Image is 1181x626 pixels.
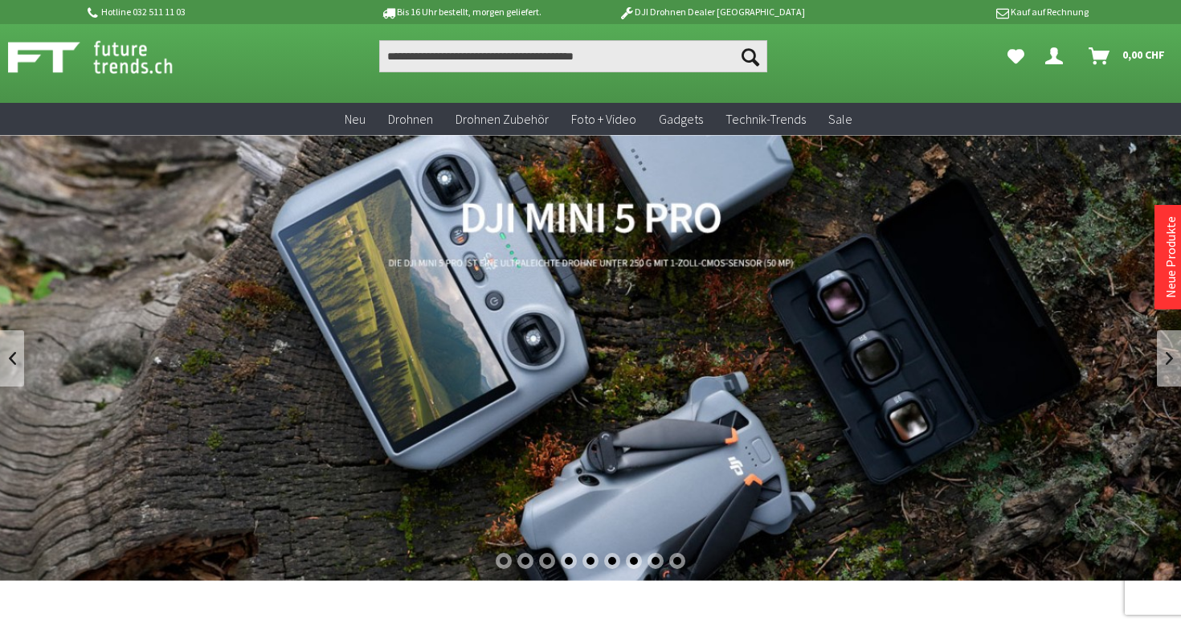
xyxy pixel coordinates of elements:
[1082,40,1173,72] a: Warenkorb
[586,2,837,22] p: DJI Drohnen Dealer [GEOGRAPHIC_DATA]
[659,111,703,127] span: Gadgets
[1039,40,1076,72] a: Dein Konto
[604,553,620,569] div: 6
[648,103,714,136] a: Gadgets
[648,553,664,569] div: 8
[335,2,586,22] p: Bis 16 Uhr bestellt, morgen geliefert.
[8,37,208,77] img: Shop Futuretrends - zur Startseite wechseln
[444,103,560,136] a: Drohnen Zubehör
[539,553,555,569] div: 3
[496,553,512,569] div: 1
[560,103,648,136] a: Foto + Video
[669,553,685,569] div: 9
[828,111,852,127] span: Sale
[817,103,864,136] a: Sale
[582,553,599,569] div: 5
[1163,216,1179,298] a: Neue Produkte
[561,553,577,569] div: 4
[377,103,444,136] a: Drohnen
[725,111,806,127] span: Technik-Trends
[837,2,1088,22] p: Kauf auf Rechnung
[517,553,533,569] div: 2
[388,111,433,127] span: Drohnen
[333,103,377,136] a: Neu
[571,111,636,127] span: Foto + Video
[379,40,768,72] input: Produkt, Marke, Kategorie, EAN, Artikelnummer…
[734,40,767,72] button: Suchen
[1122,42,1165,68] span: 0,00 CHF
[456,111,549,127] span: Drohnen Zubehör
[626,553,642,569] div: 7
[84,2,335,22] p: Hotline 032 511 11 03
[714,103,817,136] a: Technik-Trends
[345,111,366,127] span: Neu
[999,40,1032,72] a: Meine Favoriten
